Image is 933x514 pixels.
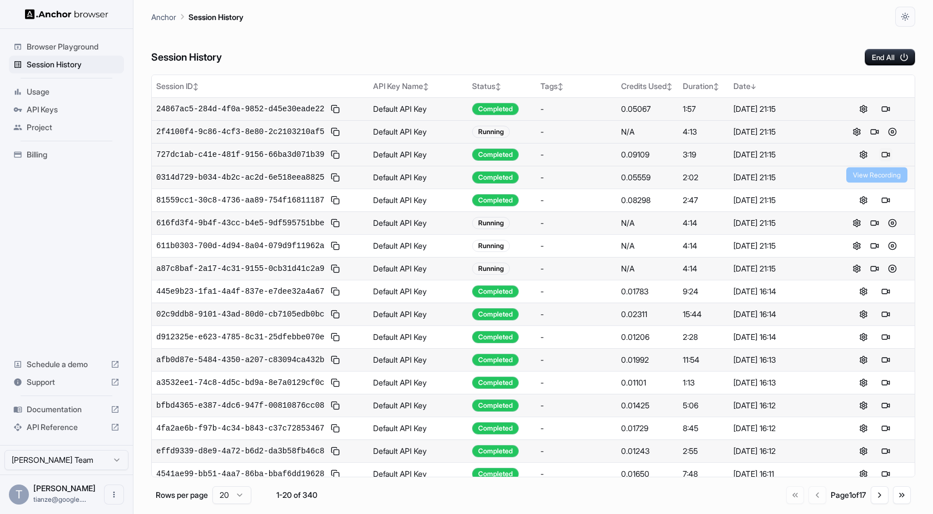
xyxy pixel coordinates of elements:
[369,462,468,485] td: Default API Key
[621,377,674,388] div: 0.01101
[683,400,724,411] div: 5:06
[683,446,724,457] div: 2:55
[369,417,468,439] td: Default API Key
[369,439,468,462] td: Default API Key
[472,81,532,92] div: Status
[156,81,364,92] div: Session ID
[621,332,674,343] div: 0.01206
[9,83,124,101] div: Usage
[369,211,468,234] td: Default API Key
[373,81,463,92] div: API Key Name
[621,103,674,115] div: 0.05067
[27,422,106,433] span: API Reference
[621,354,674,365] div: 0.01992
[369,394,468,417] td: Default API Key
[540,218,612,229] div: -
[156,263,324,274] span: a87c8baf-2a17-4c31-9155-0cb31d41c2a9
[9,56,124,73] div: Session History
[683,423,724,434] div: 8:45
[9,418,124,436] div: API Reference
[472,331,519,343] div: Completed
[733,103,830,115] div: [DATE] 21:15
[621,195,674,206] div: 0.08298
[558,82,563,91] span: ↕
[472,422,519,434] div: Completed
[683,81,724,92] div: Duration
[9,355,124,373] div: Schedule a demo
[621,172,674,183] div: 0.05559
[156,377,324,388] span: a3532ee1-74c8-4d5c-bd9a-8e7a0129cf0c
[156,446,324,457] span: effd9339-d8e9-4a72-b6d2-da3b58fb46c8
[733,286,830,297] div: [DATE] 16:14
[27,86,120,97] span: Usage
[540,81,612,92] div: Tags
[713,82,719,91] span: ↕
[369,97,468,120] td: Default API Key
[733,81,830,92] div: Date
[156,149,324,160] span: 727dc1ab-c41e-481f-9156-66ba3d071b39
[156,332,324,343] span: d912325e-e623-4785-8c31-25dfebbe070e
[751,82,756,91] span: ↓
[472,240,510,252] div: Running
[733,377,830,388] div: [DATE] 16:13
[733,309,830,320] div: [DATE] 16:14
[683,354,724,365] div: 11:54
[9,373,124,391] div: Support
[733,172,830,183] div: [DATE] 21:15
[733,423,830,434] div: [DATE] 16:12
[733,126,830,137] div: [DATE] 21:15
[9,101,124,118] div: API Keys
[683,172,724,183] div: 2:02
[27,41,120,52] span: Browser Playground
[733,149,830,160] div: [DATE] 21:15
[369,303,468,325] td: Default API Key
[369,325,468,348] td: Default API Key
[472,126,510,138] div: Running
[621,309,674,320] div: 0.02311
[472,445,519,457] div: Completed
[540,195,612,206] div: -
[540,446,612,457] div: -
[831,490,866,501] div: Page 1 of 17
[540,172,612,183] div: -
[683,377,724,388] div: 1:13
[156,218,324,229] span: 616fd3f4-9b4f-43cc-b4e5-9df595751bbe
[369,166,468,189] td: Default API Key
[9,38,124,56] div: Browser Playground
[865,49,915,66] button: End All
[621,423,674,434] div: 0.01729
[369,120,468,143] td: Default API Key
[151,11,176,23] p: Anchor
[540,377,612,388] div: -
[27,104,120,115] span: API Keys
[472,149,519,161] div: Completed
[27,377,106,388] span: Support
[9,401,124,418] div: Documentation
[667,82,672,91] span: ↕
[733,240,830,251] div: [DATE] 21:15
[27,404,106,415] span: Documentation
[193,82,198,91] span: ↕
[621,468,674,480] div: 0.01650
[733,263,830,274] div: [DATE] 21:15
[472,308,519,320] div: Completed
[188,11,244,23] p: Session History
[733,468,830,480] div: [DATE] 16:11
[540,423,612,434] div: -
[733,354,830,365] div: [DATE] 16:13
[369,234,468,257] td: Default API Key
[621,286,674,297] div: 0.01783
[495,82,501,91] span: ↕
[27,59,120,70] span: Session History
[540,286,612,297] div: -
[733,400,830,411] div: [DATE] 16:12
[540,332,612,343] div: -
[733,332,830,343] div: [DATE] 16:14
[733,195,830,206] div: [DATE] 21:15
[369,143,468,166] td: Default API Key
[472,217,510,229] div: Running
[683,468,724,480] div: 7:48
[540,240,612,251] div: -
[540,126,612,137] div: -
[472,263,510,275] div: Running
